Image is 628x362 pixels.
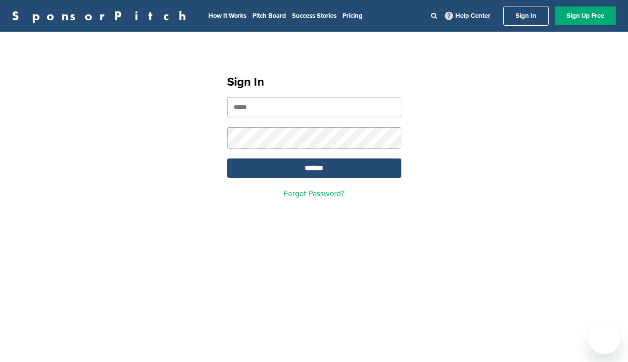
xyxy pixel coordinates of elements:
a: Sign Up Free [555,6,616,25]
a: SponsorPitch [12,9,193,22]
a: Pitch Board [252,12,286,20]
a: How It Works [208,12,246,20]
iframe: Button to launch messaging window [588,322,620,354]
a: Pricing [342,12,363,20]
a: Success Stories [292,12,337,20]
a: Sign In [503,6,549,26]
a: Forgot Password? [284,189,344,199]
a: Help Center [443,10,492,22]
h1: Sign In [227,73,401,91]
